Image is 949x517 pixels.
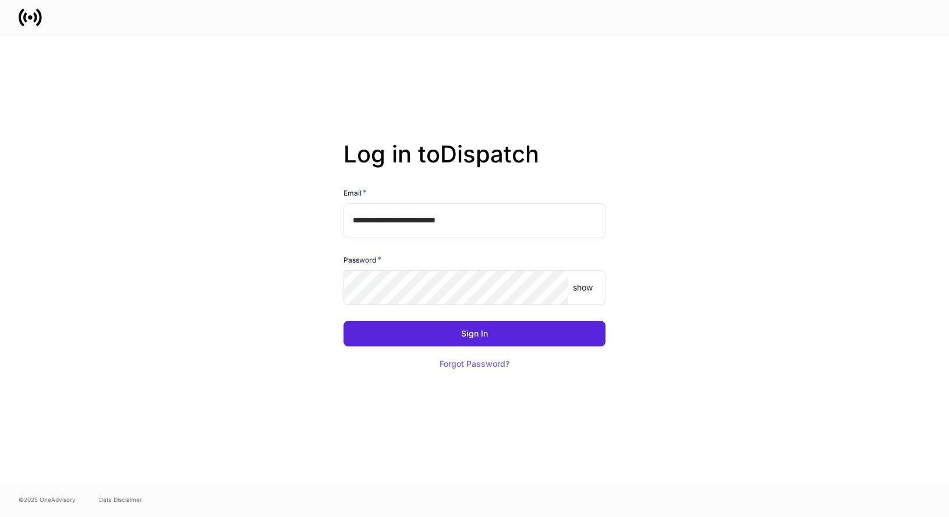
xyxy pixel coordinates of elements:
button: Sign In [344,321,605,346]
div: Forgot Password? [440,360,509,368]
div: Sign In [461,330,488,338]
p: show [573,282,593,293]
a: Data Disclaimer [99,495,142,504]
h2: Log in to Dispatch [344,140,605,187]
span: © 2025 OneAdvisory [19,495,76,504]
button: Forgot Password? [425,351,524,377]
h6: Email [344,187,367,199]
h6: Password [344,254,381,265]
